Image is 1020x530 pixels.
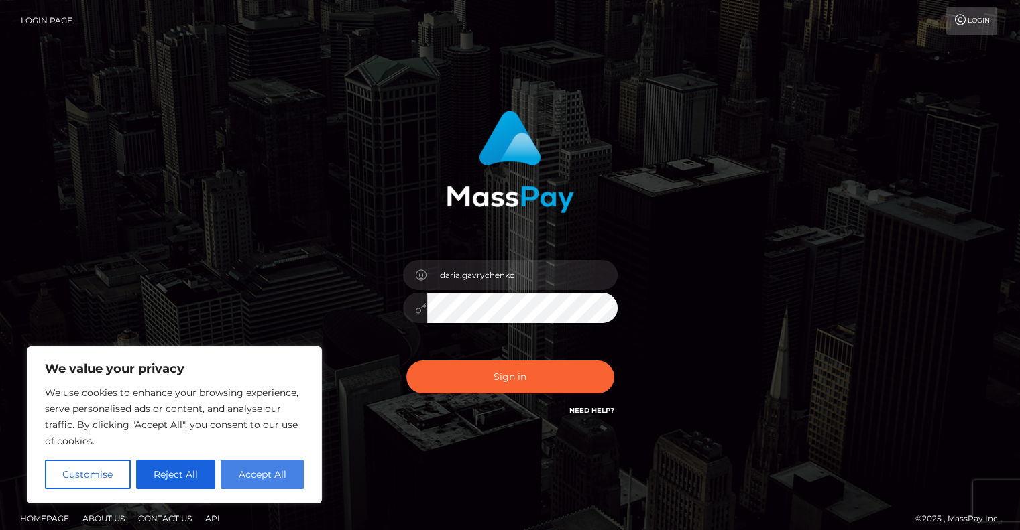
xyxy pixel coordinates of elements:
[77,508,130,529] a: About Us
[200,508,225,529] a: API
[15,508,74,529] a: Homepage
[136,460,216,489] button: Reject All
[447,111,574,213] img: MassPay Login
[45,360,304,377] p: We value your privacy
[427,260,618,290] input: Username...
[569,406,614,415] a: Need Help?
[27,346,322,503] div: We value your privacy
[915,511,1010,526] div: © 2025 , MassPay Inc.
[221,460,304,489] button: Accept All
[133,508,197,529] a: Contact Us
[45,460,131,489] button: Customise
[946,7,997,35] a: Login
[406,360,614,393] button: Sign in
[21,7,72,35] a: Login Page
[45,385,304,449] p: We use cookies to enhance your browsing experience, serve personalised ads or content, and analys...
